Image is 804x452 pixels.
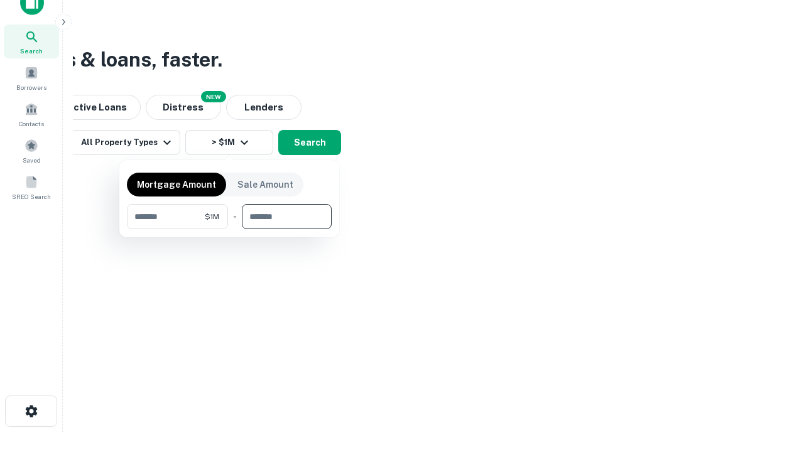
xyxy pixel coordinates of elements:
[741,352,804,412] iframe: Chat Widget
[137,178,216,191] p: Mortgage Amount
[233,204,237,229] div: -
[237,178,293,191] p: Sale Amount
[205,211,219,222] span: $1M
